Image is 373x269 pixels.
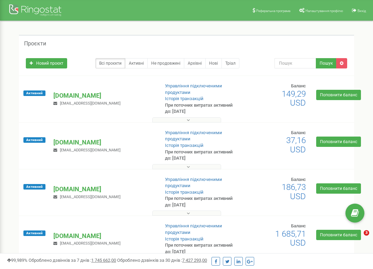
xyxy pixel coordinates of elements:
[165,149,238,162] p: При поточних витратах активний до: [DATE]
[291,177,306,182] span: Баланс
[165,177,222,189] a: Управління підключеними продуктами
[291,130,306,135] span: Баланс
[256,9,290,13] span: Реферальна програма
[205,58,222,68] a: Нові
[316,230,361,240] a: Поповнити баланс
[53,138,154,147] p: [DOMAIN_NAME]
[147,58,184,68] a: Не продовжені
[165,102,238,115] p: При поточних витратах активний до: [DATE]
[165,130,222,142] a: Управління підключеними продуктами
[53,91,154,100] p: [DOMAIN_NAME]
[305,9,343,13] span: Налаштування профілю
[165,236,204,241] a: Історія транзакцій
[60,148,121,152] span: [EMAIL_ADDRESS][DOMAIN_NAME]
[24,41,46,47] h5: Проєкти
[286,136,306,154] span: 37,16 USD
[282,182,306,201] span: 186,73 USD
[282,89,306,108] span: 149,29 USD
[165,223,222,235] a: Управління підключеними продуктами
[26,58,67,68] a: Новий проєкт
[95,58,125,68] a: Всі проєкти
[221,58,239,68] a: Тріал
[23,184,45,190] span: Активний
[53,232,154,240] p: [DOMAIN_NAME]
[165,195,238,208] p: При поточних витратах активний до: [DATE]
[182,258,207,263] u: 7 427 293,00
[23,137,45,143] span: Активний
[7,258,28,263] span: 99,989%
[165,143,204,148] a: Історія транзакцій
[316,90,361,100] a: Поповнити баланс
[60,101,121,106] span: [EMAIL_ADDRESS][DOMAIN_NAME]
[165,96,204,101] a: Історія транзакцій
[316,58,336,68] button: Пошук
[184,58,206,68] a: Архівні
[23,90,45,96] span: Активний
[60,195,121,199] span: [EMAIL_ADDRESS][DOMAIN_NAME]
[165,190,204,195] a: Історія транзакцій
[53,185,154,194] p: [DOMAIN_NAME]
[117,258,207,263] span: Оброблено дзвінків за 30 днів :
[316,183,361,194] a: Поповнити баланс
[291,223,306,228] span: Баланс
[60,241,121,246] span: [EMAIL_ADDRESS][DOMAIN_NAME]
[91,258,116,263] u: 1 745 662,00
[23,230,45,236] span: Активний
[165,242,238,255] p: При поточних витратах активний до: [DATE]
[125,58,148,68] a: Активні
[358,9,366,13] span: Вихід
[275,229,306,248] span: 1 685,71 USD
[291,83,306,88] span: Баланс
[364,230,369,236] span: 3
[350,230,366,247] iframe: Intercom live chat
[165,83,222,95] a: Управління підключеними продуктами
[274,58,316,68] input: Пошук
[316,137,361,147] a: Поповнити баланс
[29,258,116,263] span: Оброблено дзвінків за 7 днів :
